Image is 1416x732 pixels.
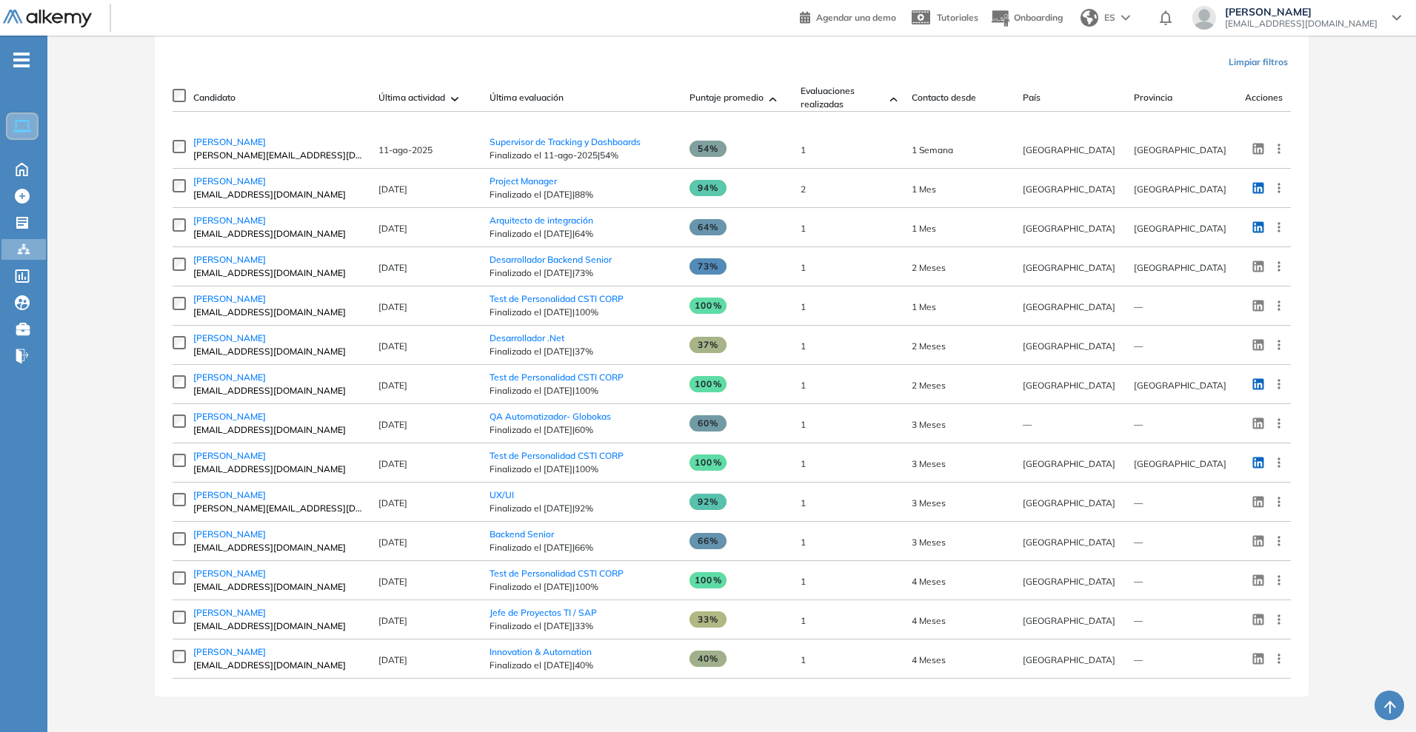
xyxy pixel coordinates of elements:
[1023,91,1041,104] span: País
[378,184,407,195] span: [DATE]
[1023,458,1115,469] span: [GEOGRAPHIC_DATA]
[193,450,266,461] span: [PERSON_NAME]
[490,619,675,633] span: Finalizado el [DATE] | 33%
[801,184,806,195] span: 2
[13,58,30,61] i: -
[689,533,727,549] span: 66%
[193,227,364,241] span: [EMAIL_ADDRESS][DOMAIN_NAME]
[1134,262,1226,273] span: [GEOGRAPHIC_DATA]
[193,502,364,515] span: [PERSON_NAME][EMAIL_ADDRESS][DOMAIN_NAME]
[490,227,675,241] span: Finalizado el [DATE] | 64%
[1342,661,1416,732] div: Widget de chat
[490,463,675,476] span: Finalizado el [DATE] | 100%
[912,537,946,548] span: 07-may-2025
[1134,340,1143,352] span: —
[1023,419,1032,430] span: —
[801,301,806,312] span: 1
[689,141,727,157] span: 54%
[378,340,407,352] span: [DATE]
[451,97,458,101] img: [missing "en.ARROW_ALT" translation]
[1134,497,1143,508] span: —
[378,576,407,587] span: [DATE]
[490,423,675,437] span: Finalizado el [DATE] | 60%
[1225,18,1377,30] span: [EMAIL_ADDRESS][DOMAIN_NAME]
[490,528,554,540] a: Backend Senior
[1134,654,1143,665] span: —
[490,489,514,500] a: UX/UI
[801,380,806,391] span: 1
[490,372,624,383] span: Test de Personalidad CSTI CORP
[490,136,641,147] a: Supervisor de Tracking y Dashboards
[689,454,727,471] span: 100%
[490,502,675,515] span: Finalizado el [DATE] | 92%
[193,410,364,423] a: [PERSON_NAME]
[490,580,675,594] span: Finalizado el [DATE] | 100%
[490,659,675,672] span: Finalizado el [DATE] | 40%
[912,91,976,104] span: Contacto desde
[490,450,624,461] span: Test de Personalidad CSTI CORP
[912,497,946,508] span: 13-may-2025
[193,266,364,280] span: [EMAIL_ADDRESS][DOMAIN_NAME]
[689,415,727,432] span: 60%
[490,541,675,554] span: Finalizado el [DATE] | 66%
[801,615,806,626] span: 1
[490,607,597,618] span: Jefe de Proyectos TI / SAP
[816,12,896,23] span: Agendar una demo
[689,180,727,196] span: 94%
[1104,11,1115,24] span: ES
[490,175,557,187] a: Project Manager
[490,188,675,201] span: Finalizado el [DATE] | 88%
[490,332,564,343] span: Desarrollador .Net
[193,606,364,619] a: [PERSON_NAME]
[912,615,946,626] span: 09-abr-2025
[1023,184,1115,195] span: [GEOGRAPHIC_DATA]
[193,528,266,540] span: [PERSON_NAME]
[689,258,727,275] span: 73%
[1023,223,1115,234] span: [GEOGRAPHIC_DATA]
[490,411,611,422] span: QA Automatizador- Globokas
[490,215,593,226] span: Arquitecto de integración
[378,654,407,665] span: [DATE]
[193,411,266,422] span: [PERSON_NAME]
[193,332,364,345] a: [PERSON_NAME]
[193,135,364,149] a: [PERSON_NAME]
[490,345,675,358] span: Finalizado el [DATE] | 37%
[193,214,364,227] a: [PERSON_NAME]
[1023,615,1115,626] span: [GEOGRAPHIC_DATA]
[1014,12,1063,23] span: Onboarding
[1134,184,1226,195] span: [GEOGRAPHIC_DATA]
[1023,497,1115,508] span: [GEOGRAPHIC_DATA]
[689,219,727,235] span: 64%
[490,91,564,104] span: Última evaluación
[1023,576,1115,587] span: [GEOGRAPHIC_DATA]
[801,458,806,469] span: 1
[378,458,407,469] span: [DATE]
[193,384,364,397] span: [EMAIL_ADDRESS][DOMAIN_NAME]
[689,572,727,588] span: 100%
[1023,340,1115,352] span: [GEOGRAPHIC_DATA]
[378,223,407,234] span: [DATE]
[801,576,806,587] span: 1
[490,646,592,657] a: Innovation & Automation
[193,567,364,580] a: [PERSON_NAME]
[193,149,364,162] span: [PERSON_NAME][EMAIL_ADDRESS][DOMAIN_NAME]
[1134,380,1226,391] span: [GEOGRAPHIC_DATA]
[193,541,364,554] span: [EMAIL_ADDRESS][DOMAIN_NAME]
[1023,380,1115,391] span: [GEOGRAPHIC_DATA]
[1245,91,1283,104] span: Acciones
[193,175,266,187] span: [PERSON_NAME]
[490,568,624,579] a: Test de Personalidad CSTI CORP
[193,528,364,541] a: [PERSON_NAME]
[1134,576,1143,587] span: —
[378,380,407,391] span: [DATE]
[193,449,364,463] a: [PERSON_NAME]
[801,84,884,111] span: Evaluaciones realizadas
[1225,6,1377,18] span: [PERSON_NAME]
[1023,537,1115,548] span: [GEOGRAPHIC_DATA]
[193,332,266,343] span: [PERSON_NAME]
[378,91,445,104] span: Última actividad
